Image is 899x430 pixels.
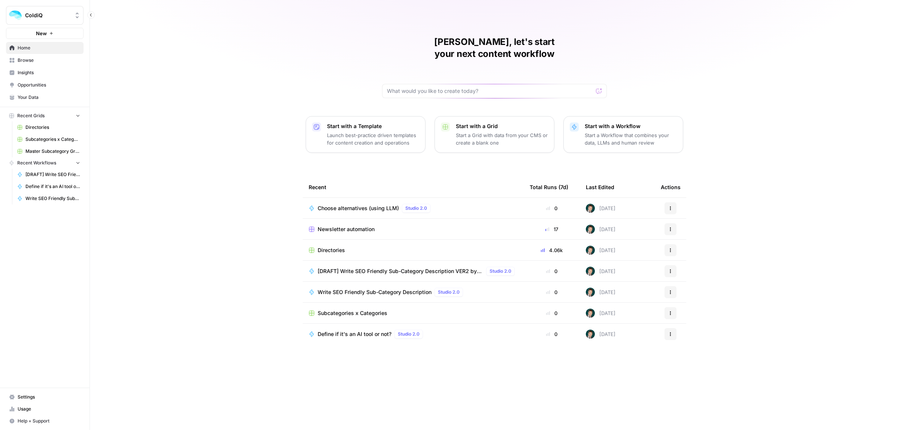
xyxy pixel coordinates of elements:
[318,288,432,296] span: Write SEO Friendly Sub-Category Description
[18,94,80,101] span: Your Data
[438,289,460,296] span: Studio 2.0
[318,309,387,317] span: Subcategories x Categories
[435,116,554,153] button: Start with a GridStart a Grid with data from your CMS or create a blank one
[586,246,595,255] img: 992gdyty1pe6t0j61jgrcag3mgyd
[318,267,483,275] span: [DRAFT] Write SEO Friendly Sub-Category Description VER2 by [PERSON_NAME]
[586,225,615,234] div: [DATE]
[586,330,615,339] div: [DATE]
[6,67,84,79] a: Insights
[14,133,84,145] a: Subcategories x Categories
[6,91,84,103] a: Your Data
[586,309,615,318] div: [DATE]
[14,181,84,193] a: Define if it's an AI tool or not?
[6,157,84,169] button: Recent Workflows
[309,177,518,197] div: Recent
[586,288,595,297] img: 992gdyty1pe6t0j61jgrcag3mgyd
[18,406,80,412] span: Usage
[586,267,595,276] img: 992gdyty1pe6t0j61jgrcag3mgyd
[382,36,607,60] h1: [PERSON_NAME], let's start your next content workflow
[6,403,84,415] a: Usage
[318,246,345,254] span: Directories
[25,124,80,131] span: Directories
[25,148,80,155] span: Master Subcategory Grid View (1).csv
[14,145,84,157] a: Master Subcategory Grid View (1).csv
[309,267,518,276] a: [DRAFT] Write SEO Friendly Sub-Category Description VER2 by [PERSON_NAME]Studio 2.0
[586,225,595,234] img: 992gdyty1pe6t0j61jgrcag3mgyd
[17,112,45,119] span: Recent Grids
[25,136,80,143] span: Subcategories x Categories
[18,418,80,424] span: Help + Support
[530,309,574,317] div: 0
[309,309,518,317] a: Subcategories x Categories
[36,30,47,37] span: New
[530,330,574,338] div: 0
[456,122,548,130] p: Start with a Grid
[586,204,615,213] div: [DATE]
[327,122,419,130] p: Start with a Template
[586,309,595,318] img: 992gdyty1pe6t0j61jgrcag3mgyd
[490,268,511,275] span: Studio 2.0
[318,225,375,233] span: Newsletter automation
[9,9,22,22] img: ColdiQ Logo
[530,225,574,233] div: 17
[25,195,80,202] span: Write SEO Friendly Sub-Category Description
[6,54,84,66] a: Browse
[585,131,677,146] p: Start a Workflow that combines your data, LLMs and human review
[6,6,84,25] button: Workspace: ColdiQ
[563,116,683,153] button: Start with a WorkflowStart a Workflow that combines your data, LLMs and human review
[18,69,80,76] span: Insights
[25,183,80,190] span: Define if it's an AI tool or not?
[306,116,426,153] button: Start with a TemplateLaunch best-practice driven templates for content creation and operations
[586,267,615,276] div: [DATE]
[585,122,677,130] p: Start with a Workflow
[6,391,84,403] a: Settings
[14,121,84,133] a: Directories
[25,12,70,19] span: ColdiQ
[18,394,80,400] span: Settings
[530,288,574,296] div: 0
[309,288,518,297] a: Write SEO Friendly Sub-Category DescriptionStudio 2.0
[6,79,84,91] a: Opportunities
[586,246,615,255] div: [DATE]
[530,267,574,275] div: 0
[17,160,56,166] span: Recent Workflows
[387,87,593,95] input: What would you like to create today?
[586,330,595,339] img: 992gdyty1pe6t0j61jgrcag3mgyd
[530,205,574,212] div: 0
[309,330,518,339] a: Define if it's an AI tool or not?Studio 2.0
[14,193,84,205] a: Write SEO Friendly Sub-Category Description
[309,225,518,233] a: Newsletter automation
[318,205,399,212] span: Choose alternatives (using LLM)
[586,204,595,213] img: 992gdyty1pe6t0j61jgrcag3mgyd
[398,331,420,337] span: Studio 2.0
[456,131,548,146] p: Start a Grid with data from your CMS or create a blank one
[309,246,518,254] a: Directories
[18,82,80,88] span: Opportunities
[6,415,84,427] button: Help + Support
[530,246,574,254] div: 4.06k
[6,110,84,121] button: Recent Grids
[327,131,419,146] p: Launch best-practice driven templates for content creation and operations
[318,330,391,338] span: Define if it's an AI tool or not?
[18,57,80,64] span: Browse
[405,205,427,212] span: Studio 2.0
[661,177,681,197] div: Actions
[586,177,614,197] div: Last Edited
[14,169,84,181] a: [DRAFT] Write SEO Friendly Sub-Category Description VER2 by [PERSON_NAME]
[6,42,84,54] a: Home
[18,45,80,51] span: Home
[6,28,84,39] button: New
[530,177,568,197] div: Total Runs (7d)
[25,171,80,178] span: [DRAFT] Write SEO Friendly Sub-Category Description VER2 by [PERSON_NAME]
[309,204,518,213] a: Choose alternatives (using LLM)Studio 2.0
[586,288,615,297] div: [DATE]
